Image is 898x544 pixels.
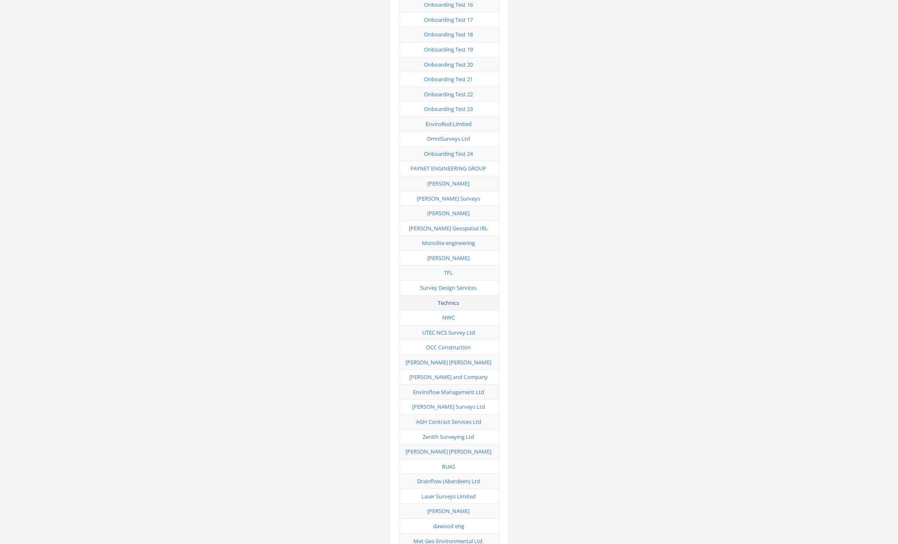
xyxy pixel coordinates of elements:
[411,165,486,172] a: FAYNET ENGINEERING GROUP
[427,135,470,142] a: OmniSurveys Ltd
[426,120,472,128] a: EnviroRod Limited
[444,269,453,276] a: TFL
[442,463,455,470] a: RUAS
[442,314,455,321] a: NWC
[424,31,473,38] a: Onboarding Test 18
[423,433,474,441] a: Zenith Surveying Ltd
[427,254,470,262] a: [PERSON_NAME]
[433,522,464,530] a: dawood eng
[405,448,491,455] a: [PERSON_NAME] [PERSON_NAME]
[422,329,475,336] a: UTEC NCS Survey Ltd
[421,492,476,500] a: Laser Surveys Limited
[424,46,473,53] a: Onboarding Test 19
[427,180,470,187] a: [PERSON_NAME]
[424,16,473,23] a: Onboarding Test 17
[409,224,488,232] a: [PERSON_NAME] Geospatial IRL
[416,418,481,425] a: AGH Contract Services Ltd
[422,239,475,247] a: Monolite engineering
[424,75,473,83] a: Onboarding Test 21
[424,105,473,113] a: Onboarding Test 23
[412,403,485,410] a: [PERSON_NAME] Surveys Ltd
[427,209,470,217] a: [PERSON_NAME]
[438,299,459,307] a: Technics
[424,1,473,8] a: Onboarding Test 16
[413,388,484,396] a: Enviroflow Management Ltd
[426,343,471,351] a: OCC Construction
[409,373,488,381] a: [PERSON_NAME] and Company
[405,358,491,366] a: [PERSON_NAME] [PERSON_NAME]
[424,90,473,98] a: Onboarding Test 22
[417,477,480,485] a: Drainflow (Aberdeen) Ltd
[427,507,470,515] a: [PERSON_NAME]
[424,61,473,68] a: Onboarding Test 20
[420,284,477,291] a: Survey Design Services
[424,150,473,157] a: Onboarding Test 24
[417,195,480,202] a: [PERSON_NAME] Surveys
